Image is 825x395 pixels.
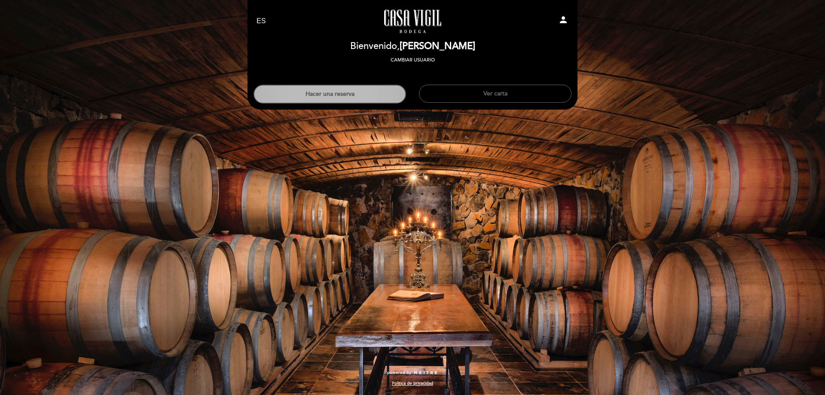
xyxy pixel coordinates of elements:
span: [PERSON_NAME] [400,40,475,52]
button: Cambiar usuario [388,56,437,64]
a: Casa Vigil - Restaurante [359,9,466,33]
a: Política de privacidad [392,380,433,386]
button: Ver carta [419,85,571,103]
a: powered by [387,370,438,376]
button: person [558,15,568,28]
span: powered by [387,370,411,376]
img: MEITRE [413,371,438,375]
h2: Bienvenido, [350,41,475,52]
i: person [558,15,568,25]
button: Hacer una reserva [254,85,406,104]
